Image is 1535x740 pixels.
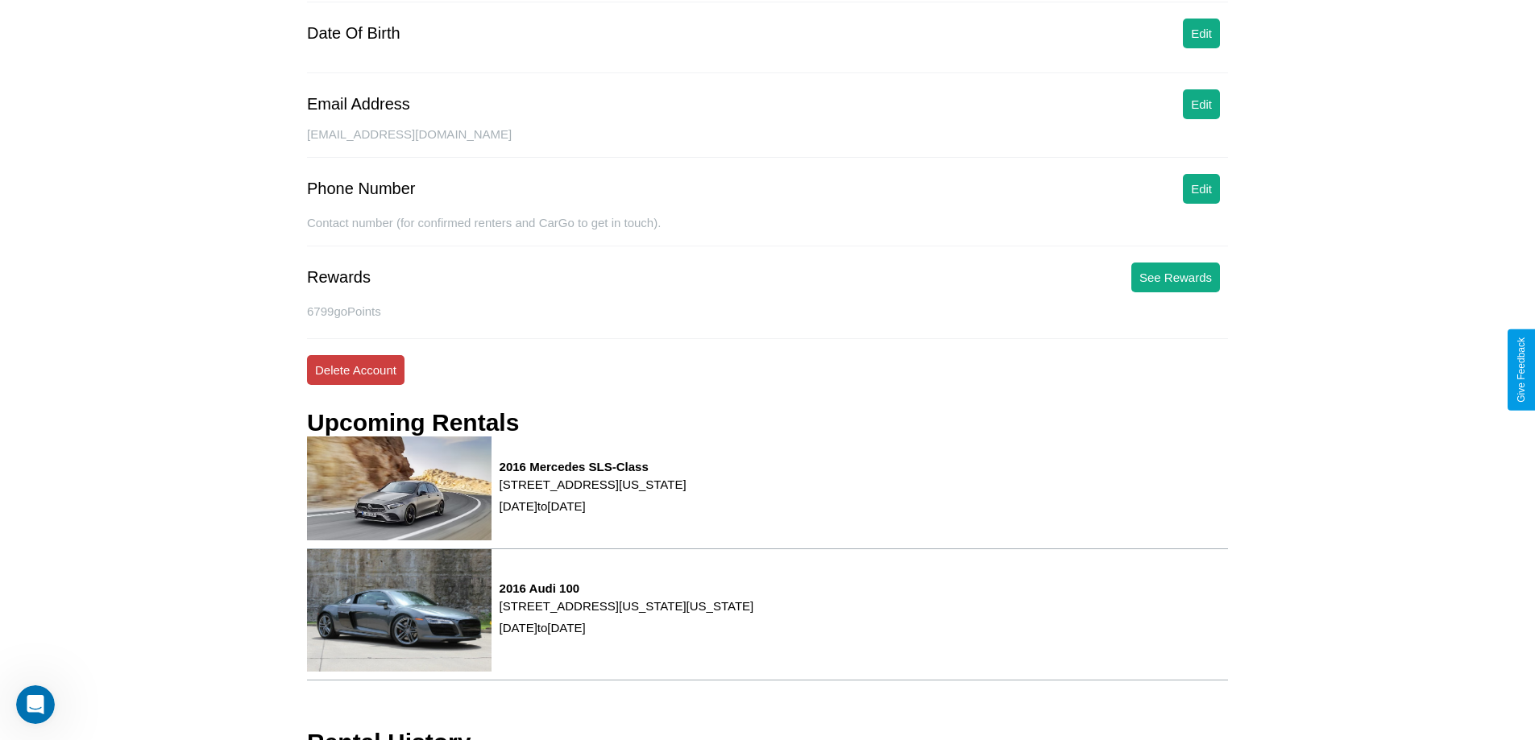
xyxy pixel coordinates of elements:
[307,216,1228,246] div: Contact number (for confirmed renters and CarGo to get in touch).
[307,95,410,114] div: Email Address
[500,581,754,595] h3: 2016 Audi 100
[1131,263,1220,292] button: See Rewards
[500,595,754,617] p: [STREET_ADDRESS][US_STATE][US_STATE]
[500,473,687,495] p: [STREET_ADDRESS][US_STATE]
[500,495,687,517] p: [DATE] to [DATE]
[307,300,1228,322] p: 6799 goPoints
[500,617,754,639] p: [DATE] to [DATE]
[1183,89,1220,119] button: Edit
[307,127,1228,158] div: [EMAIL_ADDRESS][DOMAIN_NAME]
[16,685,55,724] iframe: Intercom live chat
[307,355,404,385] button: Delete Account
[307,24,400,43] div: Date Of Birth
[500,460,687,473] h3: 2016 Mercedes SLS-Class
[1183,174,1220,204] button: Edit
[1516,337,1527,403] div: Give Feedback
[307,549,492,672] img: rental
[307,180,416,198] div: Phone Number
[307,436,492,539] img: rental
[307,268,371,287] div: Rewards
[1183,19,1220,48] button: Edit
[307,409,519,436] h3: Upcoming Rentals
